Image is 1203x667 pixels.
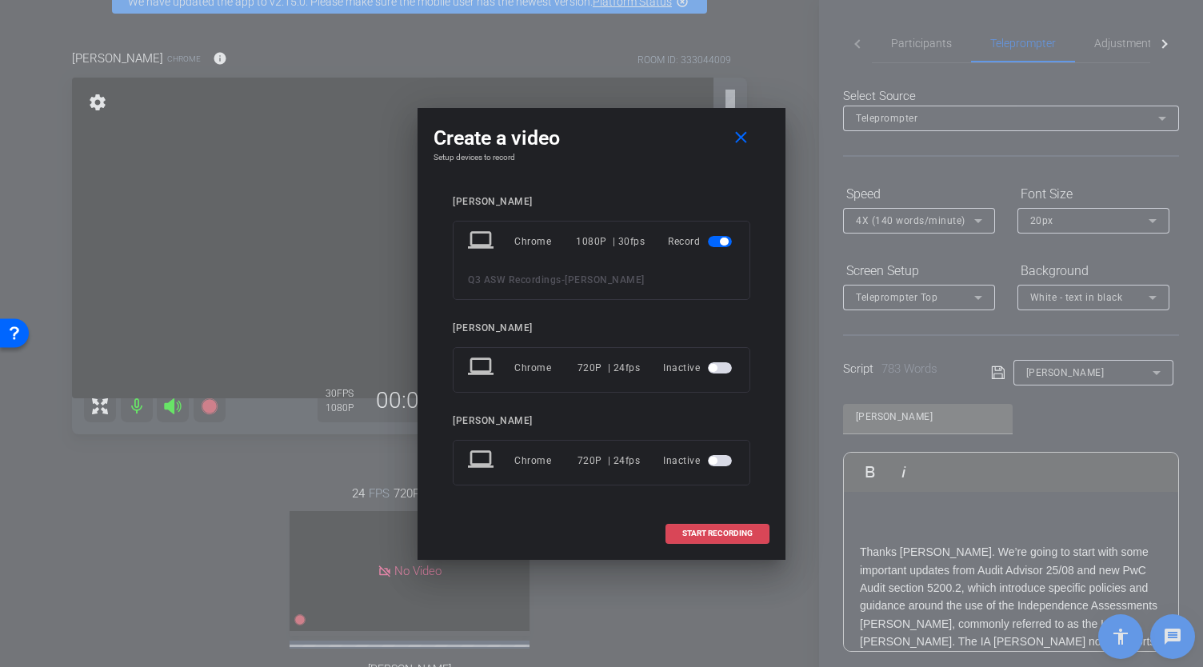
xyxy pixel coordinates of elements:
[663,353,735,382] div: Inactive
[562,274,566,286] span: -
[468,353,497,382] mat-icon: laptop
[665,524,769,544] button: START RECORDING
[514,353,578,382] div: Chrome
[514,446,578,475] div: Chrome
[514,227,576,256] div: Chrome
[453,415,750,427] div: [PERSON_NAME]
[453,196,750,208] div: [PERSON_NAME]
[682,529,753,537] span: START RECORDING
[453,322,750,334] div: [PERSON_NAME]
[576,227,645,256] div: 1080P | 30fps
[468,446,497,475] mat-icon: laptop
[468,227,497,256] mat-icon: laptop
[468,274,562,286] span: Q3 ASW Recordings
[578,353,641,382] div: 720P | 24fps
[578,446,641,475] div: 720P | 24fps
[663,446,735,475] div: Inactive
[731,128,751,148] mat-icon: close
[565,274,645,286] span: [PERSON_NAME]
[434,124,769,153] div: Create a video
[668,227,735,256] div: Record
[434,153,769,162] h4: Setup devices to record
